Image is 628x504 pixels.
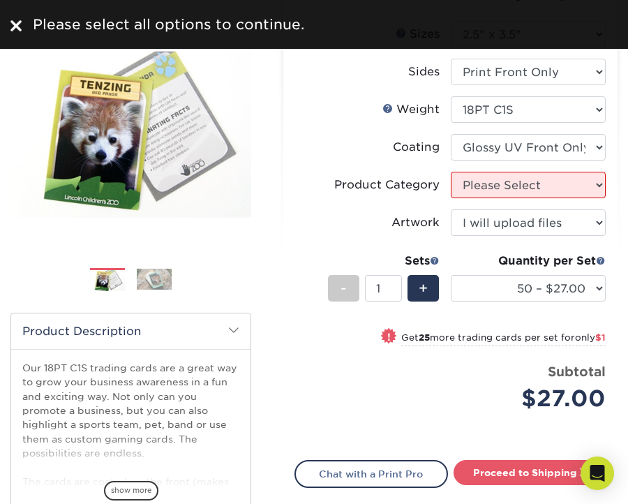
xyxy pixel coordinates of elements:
[10,20,22,31] img: close
[391,214,440,231] div: Artwork
[137,269,172,290] img: Trading Cards 02
[328,253,440,269] div: Sets
[451,253,606,269] div: Quantity per Set
[575,332,606,343] span: only
[382,101,440,118] div: Weight
[10,51,251,218] img: 18PT C1S 01
[419,278,428,299] span: +
[341,278,347,299] span: -
[294,460,448,488] a: Chat with a Print Pro
[419,332,430,343] strong: 25
[408,64,440,80] div: Sides
[461,382,606,415] div: $27.00
[454,460,607,485] a: Proceed to Shipping
[548,364,606,379] strong: Subtotal
[401,332,606,346] small: Get more trading cards per set for
[581,457,614,490] div: Open Intercom Messenger
[334,177,440,193] div: Product Category
[11,313,251,349] h2: Product Description
[33,16,304,33] span: Please select all options to continue.
[595,332,606,343] span: $1
[90,269,125,292] img: Trading Cards 01
[104,481,158,500] span: show more
[393,139,440,156] div: Coating
[387,330,391,345] span: !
